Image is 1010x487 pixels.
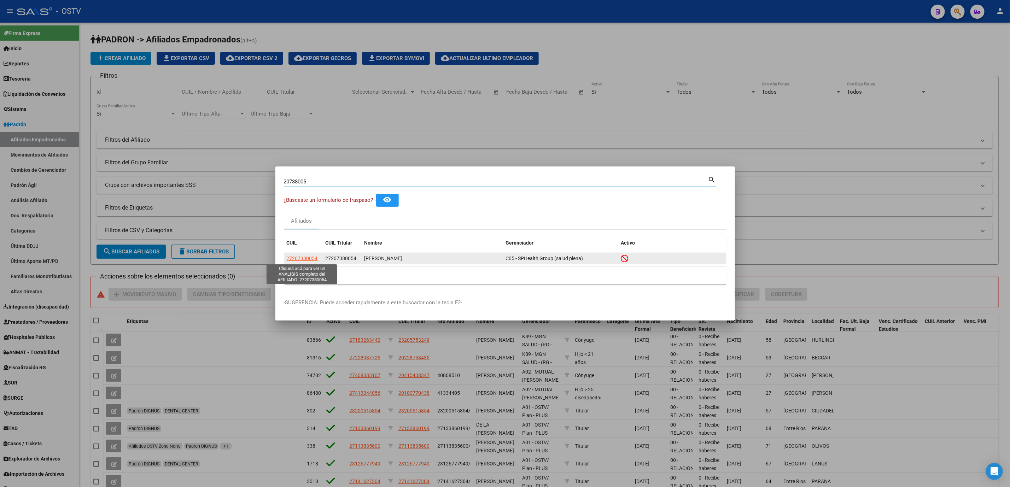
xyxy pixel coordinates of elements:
datatable-header-cell: CUIL Titular [323,235,362,251]
div: Afiliados [291,217,312,225]
span: CUIL [287,240,297,246]
datatable-header-cell: CUIL [284,235,323,251]
div: [PERSON_NAME] [364,254,500,263]
span: CUIL Titular [326,240,352,246]
span: Gerenciador [506,240,534,246]
mat-icon: remove_red_eye [383,195,392,204]
span: Nombre [364,240,383,246]
span: Activo [621,240,635,246]
span: 27207380054 [287,256,318,261]
datatable-header-cell: Nombre [362,235,503,251]
p: -SUGERENCIA: Puede acceder rapidamente a este buscador con la tecla F2- [284,299,726,307]
div: Open Intercom Messenger [986,463,1003,480]
span: C05 - SPHealth Group (salud plena) [506,256,583,261]
span: 27207380054 [326,256,357,261]
mat-icon: search [708,175,716,183]
datatable-header-cell: Gerenciador [503,235,618,251]
datatable-header-cell: Activo [618,235,726,251]
div: 1 total [284,267,726,284]
span: ¿Buscaste un formulario de traspaso? - [284,197,376,203]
